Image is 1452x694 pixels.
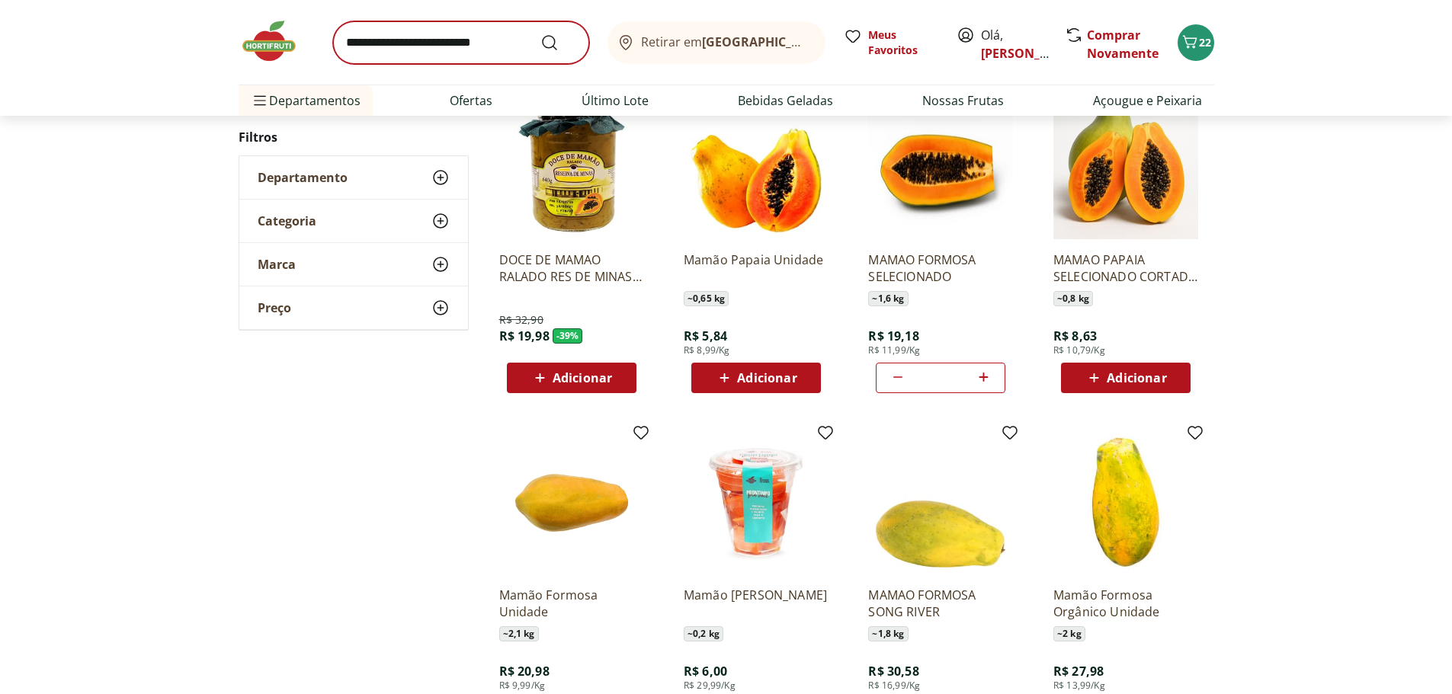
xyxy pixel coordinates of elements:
[1053,430,1198,574] img: Mamão Formosa Orgânico Unidade
[981,26,1049,62] span: Olá,
[258,170,348,185] span: Departamento
[1053,94,1198,239] img: MAMAO PAPAIA SELECIONADO CORTADO KG
[1053,587,1198,620] a: Mamão Formosa Orgânico Unidade
[868,328,918,344] span: R$ 19,18
[239,18,315,64] img: Hortifruti
[684,680,736,692] span: R$ 29,99/Kg
[684,430,829,574] img: Mamão Cortadinho
[738,91,833,110] a: Bebidas Geladas
[737,372,797,384] span: Adicionar
[684,626,723,641] span: ~ 0,2 kg
[507,363,636,393] button: Adicionar
[499,587,644,620] a: Mamão Formosa Unidade
[239,243,468,286] button: Marca
[553,328,583,344] span: - 39 %
[1093,91,1202,110] a: Açougue e Peixaria
[1053,328,1097,344] span: R$ 8,63
[684,344,730,357] span: R$ 8,99/Kg
[499,626,539,641] span: ~ 2,1 kg
[582,91,649,110] a: Último Lote
[553,372,612,384] span: Adicionar
[868,94,1013,239] img: MAMAO FORMOSA SELECIONADO
[499,430,644,574] img: Mamão Formosa Unidade
[239,122,469,152] h2: Filtros
[258,300,291,315] span: Preço
[239,156,468,199] button: Departamento
[684,587,829,620] a: Mamão [PERSON_NAME]
[499,312,543,328] span: R$ 32,90
[868,344,920,357] span: R$ 11,99/Kg
[499,680,546,692] span: R$ 9,99/Kg
[1053,680,1105,692] span: R$ 13,99/Kg
[1053,344,1105,357] span: R$ 10,79/Kg
[607,21,825,64] button: Retirar em[GEOGRAPHIC_DATA]/[GEOGRAPHIC_DATA]
[450,91,492,110] a: Ofertas
[1199,35,1211,50] span: 22
[868,587,1013,620] a: MAMAO FORMOSA SONG RIVER
[684,251,829,285] a: Mamão Papaia Unidade
[1053,251,1198,285] a: MAMAO PAPAIA SELECIONADO CORTADO KG
[702,34,959,50] b: [GEOGRAPHIC_DATA]/[GEOGRAPHIC_DATA]
[868,291,908,306] span: ~ 1,6 kg
[258,257,296,272] span: Marca
[1053,663,1104,680] span: R$ 27,98
[1061,363,1191,393] button: Adicionar
[868,626,908,641] span: ~ 1,8 kg
[540,34,577,52] button: Submit Search
[499,251,644,285] a: DOCE DE MAMAO RALADO RES DE MINAS 640G
[868,251,1013,285] a: MAMAO FORMOSA SELECIONADO
[981,45,1080,62] a: [PERSON_NAME]
[691,363,821,393] button: Adicionar
[499,94,644,239] img: DOCE DE MAMAO RALADO RES DE MINAS 640G
[922,91,1004,110] a: Nossas Frutas
[251,82,361,119] span: Departamentos
[684,94,829,239] img: Mamão Papaia Unidade
[499,663,550,680] span: R$ 20,98
[1107,372,1166,384] span: Adicionar
[251,82,269,119] button: Menu
[641,35,809,49] span: Retirar em
[684,663,727,680] span: R$ 6,00
[499,328,550,344] span: R$ 19,98
[868,27,938,58] span: Meus Favoritos
[868,663,918,680] span: R$ 30,58
[868,680,920,692] span: R$ 16,99/Kg
[1053,291,1093,306] span: ~ 0,8 kg
[868,430,1013,574] img: MAMAO FORMOSA SONG RIVER
[239,200,468,242] button: Categoria
[239,286,468,329] button: Preço
[844,27,938,58] a: Meus Favoritos
[684,291,729,306] span: ~ 0,65 kg
[1087,27,1159,62] a: Comprar Novamente
[1178,24,1214,61] button: Carrinho
[684,328,727,344] span: R$ 5,84
[1053,626,1085,641] span: ~ 2 kg
[258,213,316,229] span: Categoria
[333,21,589,64] input: search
